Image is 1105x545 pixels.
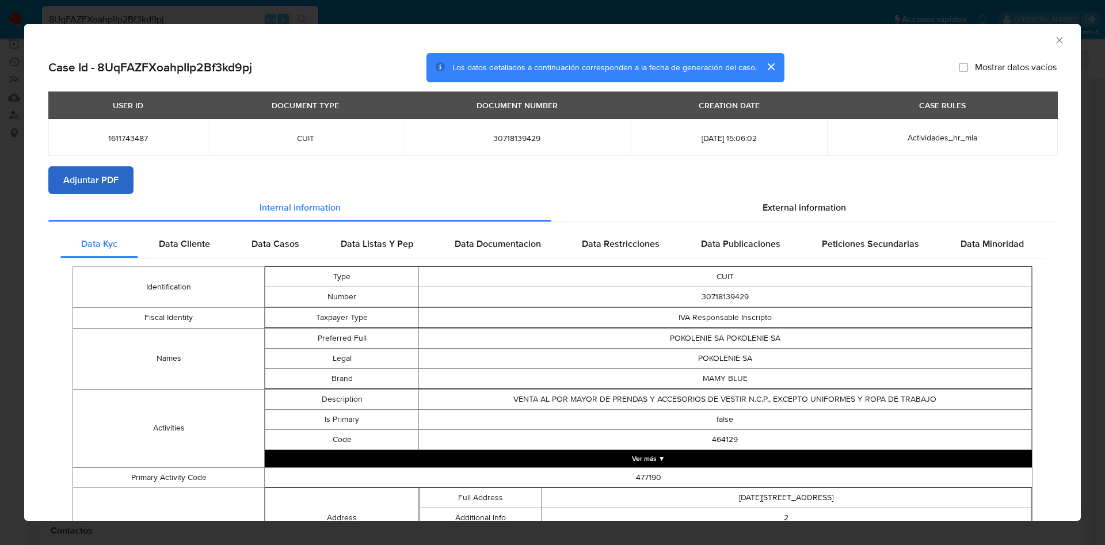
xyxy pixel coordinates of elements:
div: USER ID [106,96,150,115]
span: Data Casos [252,237,299,250]
span: Peticiones Secundarias [822,237,919,250]
td: Full Address [419,487,542,508]
td: Preferred Full [265,328,418,348]
h2: Case Id - 8UqFAZFXoahpIIp2Bf3kd9pj [48,60,252,75]
td: [DATE][STREET_ADDRESS] [542,487,1031,508]
td: 30718139429 [418,287,1031,307]
input: Mostrar datos vacíos [959,63,968,72]
td: POKOLENIE SA [418,348,1031,368]
td: IVA Responsable Inscripto [418,307,1031,327]
span: 30718139429 [417,133,617,143]
td: Fiscal Identity [73,307,265,328]
div: Detailed info [48,194,1057,222]
td: Description [265,389,418,409]
span: 1611743487 [62,133,194,143]
td: 477190 [265,467,1032,487]
span: Data Cliente [159,237,210,250]
span: [DATE] 15:06:02 [645,133,813,143]
button: cerrar [757,53,784,81]
div: CREATION DATE [692,96,767,115]
td: Brand [265,368,418,388]
td: Is Primary [265,409,418,429]
div: DOCUMENT NUMBER [470,96,565,115]
button: Cerrar ventana [1054,35,1064,45]
span: Mostrar datos vacíos [975,62,1057,73]
td: CUIT [418,266,1031,287]
span: Internal information [260,201,341,214]
td: Number [265,287,418,307]
span: External information [763,201,846,214]
button: Adjuntar PDF [48,166,134,194]
td: Identification [73,266,265,307]
td: Additional Info [419,508,542,528]
span: CUIT [222,133,389,143]
span: Los datos detallados a continuación corresponden a la fecha de generación del caso. [452,62,757,73]
div: closure-recommendation-modal [24,24,1081,521]
div: DOCUMENT TYPE [265,96,346,115]
td: Activities [73,389,265,467]
div: CASE RULES [912,96,973,115]
span: Data Kyc [81,237,117,250]
span: Actividades_hr_mla [908,132,977,143]
button: Expand array [265,450,1032,467]
td: 2 [542,508,1031,528]
td: POKOLENIE SA POKOLENIE SA [418,328,1031,348]
td: VENTA AL POR MAYOR DE PRENDAS Y ACCESORIOS DE VESTIR N.C.P., EXCEPTO UNIFORMES Y ROPA DE TRABAJO [418,389,1031,409]
td: MAMY BLUE [418,368,1031,388]
td: Type [265,266,418,287]
span: Adjuntar PDF [63,167,119,193]
span: Data Minoridad [961,237,1024,250]
td: Legal [265,348,418,368]
div: Detailed internal info [60,230,1045,258]
td: Code [265,429,418,449]
td: false [418,409,1031,429]
span: Data Restricciones [582,237,660,250]
td: Names [73,328,265,389]
td: Taxpayer Type [265,307,418,327]
span: Data Publicaciones [701,237,780,250]
span: Data Listas Y Pep [341,237,413,250]
span: Data Documentacion [455,237,541,250]
td: Primary Activity Code [73,467,265,487]
td: 464129 [418,429,1031,449]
